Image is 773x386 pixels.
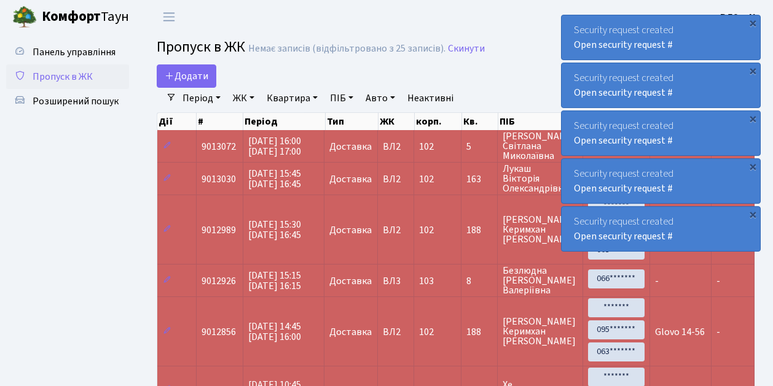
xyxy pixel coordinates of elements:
[562,63,760,107] div: Security request created
[574,182,673,195] a: Open security request #
[42,7,129,28] span: Таун
[720,10,758,24] b: ВЛ2 -. К.
[562,207,760,251] div: Security request created
[466,174,492,184] span: 163
[574,230,673,243] a: Open security request #
[562,15,760,60] div: Security request created
[329,276,372,286] span: Доставка
[747,64,759,77] div: ×
[6,89,129,114] a: Розширений пошук
[165,69,208,83] span: Додати
[157,36,245,58] span: Пропуск в ЖК
[419,274,434,288] span: 103
[42,7,101,26] b: Комфорт
[262,88,323,109] a: Квартира
[402,88,458,109] a: Неактивні
[419,325,434,339] span: 102
[747,17,759,29] div: ×
[326,113,379,130] th: Тип
[655,274,659,288] span: -
[466,225,492,235] span: 188
[248,167,301,191] span: [DATE] 15:45 [DATE] 16:45
[498,113,584,130] th: ПІБ
[562,159,760,203] div: Security request created
[329,225,372,235] span: Доставка
[329,142,372,152] span: Доставка
[157,64,216,88] a: Додати
[419,172,434,186] span: 102
[6,40,129,64] a: Панель управління
[325,88,358,109] a: ПІБ
[574,38,673,52] a: Open security request #
[202,223,236,237] span: 9012989
[574,86,673,99] a: Open security request #
[228,88,259,109] a: ЖК
[329,327,372,337] span: Доставка
[747,112,759,125] div: ×
[503,164,578,193] span: Лукаш Вікторія Олександрівна
[33,70,93,83] span: Пропуск в ЖК
[329,174,372,184] span: Доставка
[33,95,119,108] span: Розширений пошук
[716,274,720,288] span: -
[716,325,720,339] span: -
[503,317,578,346] span: [PERSON_NAME] Керимхан [PERSON_NAME]
[419,140,434,153] span: 102
[466,276,492,286] span: 8
[157,113,197,130] th: Дії
[747,208,759,220] div: ×
[574,134,673,147] a: Open security request #
[361,88,400,109] a: Авто
[503,266,578,295] span: Безлюдна [PERSON_NAME] Валеріївна
[562,111,760,155] div: Security request created
[243,113,326,130] th: Період
[503,215,578,244] span: [PERSON_NAME] Керимхан [PERSON_NAME]
[202,140,236,153] span: 9013072
[379,113,415,130] th: ЖК
[466,327,492,337] span: 188
[202,172,236,186] span: 9013030
[383,327,409,337] span: ВЛ2
[248,43,445,55] div: Немає записів (відфільтровано з 25 записів).
[178,88,226,109] a: Період
[248,218,301,242] span: [DATE] 15:30 [DATE] 16:45
[383,174,409,184] span: ВЛ2
[655,325,705,339] span: Glovo 14-56
[248,134,301,158] span: [DATE] 16:00 [DATE] 17:00
[383,225,409,235] span: ВЛ2
[6,64,129,89] a: Пропуск в ЖК
[383,276,409,286] span: ВЛ3
[197,113,243,130] th: #
[383,142,409,152] span: ВЛ2
[154,7,184,27] button: Переключити навігацію
[448,43,485,55] a: Скинути
[12,5,37,29] img: logo.png
[33,45,116,59] span: Панель управління
[466,142,492,152] span: 5
[202,274,236,288] span: 9012926
[202,325,236,339] span: 9012856
[720,10,758,25] a: ВЛ2 -. К.
[248,269,301,293] span: [DATE] 15:15 [DATE] 16:15
[248,320,301,344] span: [DATE] 14:45 [DATE] 16:00
[503,131,578,161] span: [PERSON_NAME] Світлана Миколаївна
[415,113,462,130] th: корп.
[747,160,759,172] div: ×
[462,113,498,130] th: Кв.
[419,223,434,237] span: 102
